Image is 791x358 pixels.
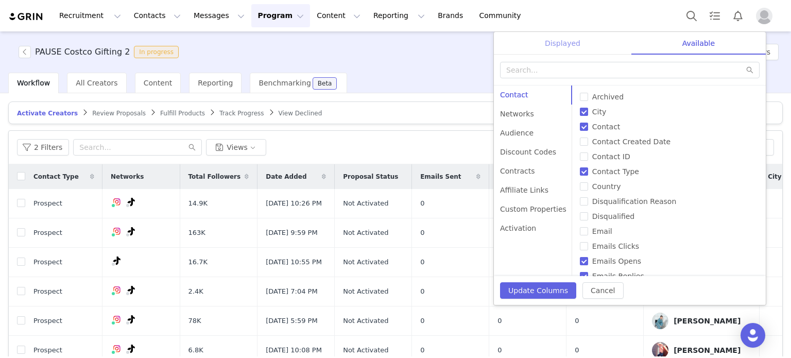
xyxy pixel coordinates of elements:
span: Contact [588,123,624,131]
span: [DATE] 10:08 PM [266,345,322,355]
img: instagram.svg [113,286,121,294]
span: 0 [575,345,579,355]
input: Search... [73,139,202,156]
div: Contact [494,86,573,105]
h3: PAUSE Costco Gifting 2 [35,46,130,58]
span: Not Activated [343,228,388,238]
div: Open Intercom Messenger [741,323,765,348]
span: [DATE] 7:04 PM [266,286,317,297]
span: Workflow [17,79,50,87]
span: Prospect [33,345,62,355]
span: Emails Replies [588,272,648,280]
span: 0 [497,345,502,355]
div: Custom Properties [494,200,573,219]
span: City [768,172,781,181]
div: Audience [494,124,573,143]
span: Emails Opens [588,257,645,265]
span: Prospect [33,286,62,297]
span: Prospect [33,257,62,267]
button: Contacts [128,4,187,27]
span: Archived [588,93,628,101]
span: Fulfill Products [160,110,205,117]
span: Prospect [33,198,62,209]
img: grin logo [8,12,44,22]
span: Activate Creators [17,110,78,117]
span: Not Activated [343,345,388,355]
img: instagram.svg [113,315,121,323]
span: Country [588,182,625,191]
img: instagram.svg [113,345,121,353]
span: Total Followers [188,172,241,181]
span: Track Progress [219,110,264,117]
button: Content [311,4,367,27]
span: Disqualified [588,212,639,220]
button: Notifications [727,4,749,27]
span: Not Activated [343,198,388,209]
span: Emails Clicks [588,242,643,250]
button: Cancel [582,282,623,299]
span: 6.8K [188,345,203,355]
span: Disqualification Reason [588,197,680,206]
span: Review Proposals [92,110,146,117]
span: Date Added [266,172,306,181]
button: Views [206,139,266,156]
span: Prospect [33,228,62,238]
span: Prospect [33,316,62,326]
div: Beta [318,80,332,87]
button: 2 Filters [17,139,69,156]
img: 25b5b34c-a06b-4207-9e01-124db377ba20.jpg [652,313,668,329]
span: Reporting [198,79,233,87]
span: 0 [420,198,424,209]
span: 78K [188,316,201,326]
img: instagram.svg [113,227,121,235]
span: Not Activated [343,257,388,267]
i: icon: search [188,144,196,151]
button: Recruitment [53,4,127,27]
button: Update Columns [500,282,576,299]
a: [PERSON_NAME] [652,313,751,329]
span: 0 [420,316,424,326]
a: Brands [432,4,472,27]
span: 16.7K [188,257,208,267]
span: 0 [497,316,502,326]
div: Discount Codes [494,143,573,162]
button: Program [251,4,310,27]
span: Proposal Status [343,172,398,181]
img: instagram.svg [113,198,121,206]
span: Not Activated [343,316,388,326]
span: Benchmarking [259,79,311,87]
span: In progress [134,46,179,58]
span: Contact Type [588,167,643,176]
span: [object Object] [19,46,183,58]
div: Affiliate Links [494,181,573,200]
span: [DATE] 5:59 PM [266,316,317,326]
span: [DATE] 10:55 PM [266,257,322,267]
span: City [588,108,610,116]
span: Networks [111,172,144,181]
span: 2.4K [188,286,203,297]
a: Tasks [703,4,726,27]
div: Activation [494,219,573,238]
span: 14.9K [188,198,208,209]
button: Messages [187,4,251,27]
span: Contact Created Date [588,138,675,146]
span: Contact Type [33,172,79,181]
img: placeholder-profile.jpg [756,8,772,24]
span: Content [144,79,173,87]
div: [PERSON_NAME] [674,317,741,325]
span: 0 [420,257,424,267]
span: [DATE] 9:59 PM [266,228,317,238]
span: Contact ID [588,152,634,161]
button: Reporting [367,4,431,27]
span: Not Activated [343,286,388,297]
a: Community [473,4,532,27]
span: 0 [420,345,424,355]
span: 163K [188,228,205,238]
div: Contracts [494,162,573,181]
span: Email [588,227,616,235]
span: 0 [575,316,579,326]
button: Profile [750,8,783,24]
span: [DATE] 10:26 PM [266,198,322,209]
div: [PERSON_NAME] [674,346,741,354]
